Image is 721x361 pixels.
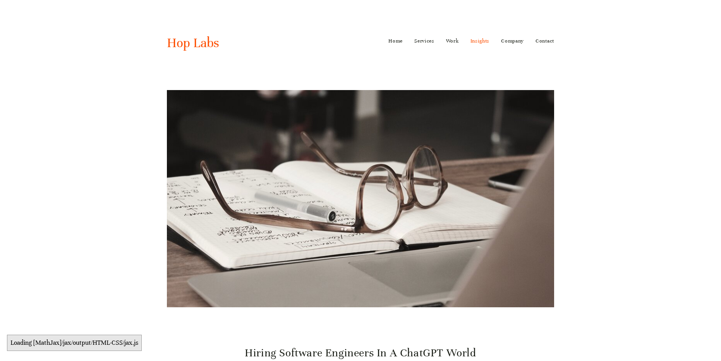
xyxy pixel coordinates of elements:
[167,90,554,307] img: unsplash-image-3mt71MKGjQ0.jpg
[167,35,219,51] a: Hop Labs
[7,335,142,351] div: Loading [MathJax]/jax/output/HTML-CSS/jax.js
[446,35,459,47] a: Work
[388,35,403,47] a: Home
[245,346,476,359] a: Hiring Software Engineers in a ChatGPT World
[470,35,490,47] a: Insights
[536,35,554,47] a: Contact
[414,35,434,47] a: Services
[501,35,524,47] a: Company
